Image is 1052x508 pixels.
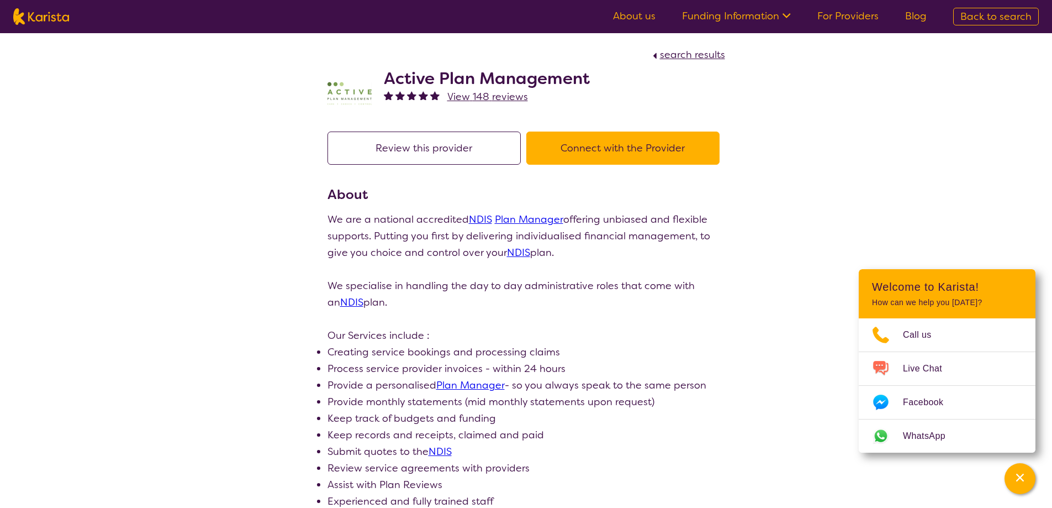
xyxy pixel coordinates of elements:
[953,8,1039,25] a: Back to search
[872,280,1022,294] h2: Welcome to Karista!
[650,48,725,61] a: search results
[327,344,725,360] li: Creating service bookings and processing claims
[817,9,879,23] a: For Providers
[395,91,405,100] img: fullstar
[419,91,428,100] img: fullstar
[430,91,440,100] img: fullstar
[327,211,725,261] p: We are a national accredited offering unbiased and flexible supports. Putting you first by delive...
[340,296,363,309] a: NDIS
[327,277,725,311] p: We specialise in handling the day to day administrative roles that come with an plan.
[384,91,393,100] img: fullstar
[327,185,725,205] h3: About
[507,246,530,259] a: NDIS
[327,476,725,493] li: Assist with Plan Reviews
[327,443,725,460] li: Submit quotes to the
[407,91,416,100] img: fullstar
[495,213,563,226] a: Plan Manager
[872,298,1022,307] p: How can we help you [DATE]?
[447,90,528,103] span: View 148 reviews
[613,9,655,23] a: About us
[327,377,725,394] li: Provide a personalised - so you always speak to the same person
[960,10,1032,23] span: Back to search
[469,213,492,226] a: NDIS
[903,428,959,444] span: WhatsApp
[327,71,372,116] img: pypzb5qm7jexfhutod0x.png
[327,427,725,443] li: Keep records and receipts, claimed and paid
[1005,463,1035,494] button: Channel Menu
[903,394,956,411] span: Facebook
[859,318,1035,453] ul: Choose channel
[436,379,505,392] a: Plan Manager
[447,88,528,105] a: View 148 reviews
[903,360,955,377] span: Live Chat
[327,142,526,155] a: Review this provider
[903,327,945,343] span: Call us
[327,460,725,476] li: Review service agreements with providers
[429,445,452,458] a: NDIS
[682,9,791,23] a: Funding Information
[660,48,725,61] span: search results
[526,142,725,155] a: Connect with the Provider
[327,327,725,344] p: Our Services include :
[859,420,1035,453] a: Web link opens in a new tab.
[327,394,725,410] li: Provide monthly statements (mid monthly statements upon request)
[905,9,927,23] a: Blog
[13,8,69,25] img: Karista logo
[327,410,725,427] li: Keep track of budgets and funding
[384,69,590,88] h2: Active Plan Management
[327,132,521,165] button: Review this provider
[327,360,725,377] li: Process service provider invoices - within 24 hours
[859,269,1035,453] div: Channel Menu
[526,132,720,165] button: Connect with the Provider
